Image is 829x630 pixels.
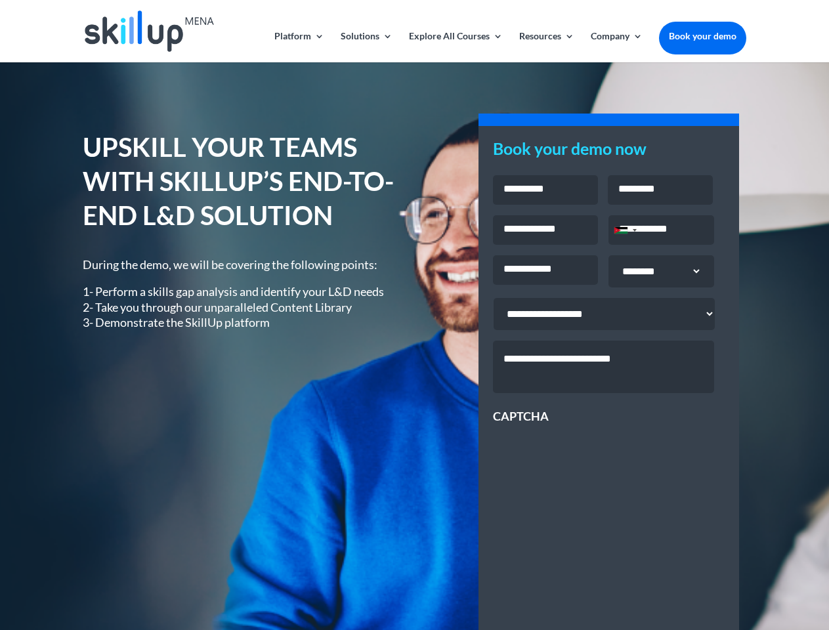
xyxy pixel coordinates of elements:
h3: Book your demo now [493,140,725,163]
div: Selected country [609,216,641,244]
iframe: Chat Widget [610,488,829,630]
p: 1- Perform a skills gap analysis and identify your L&D needs 2- Take you through our unparalleled... [83,284,396,330]
a: Explore All Courses [409,31,503,62]
a: Book your demo [659,22,746,51]
a: Solutions [341,31,393,62]
label: CAPTCHA [493,409,549,424]
a: Company [591,31,643,62]
h1: UPSKILL YOUR TEAMS WITH SKILLUP’S END-TO-END L&D SOLUTION [83,130,396,239]
a: Resources [519,31,574,62]
img: Skillup Mena [85,10,213,52]
div: During the demo, we will be covering the following points: [83,257,396,331]
a: Platform [274,31,324,62]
